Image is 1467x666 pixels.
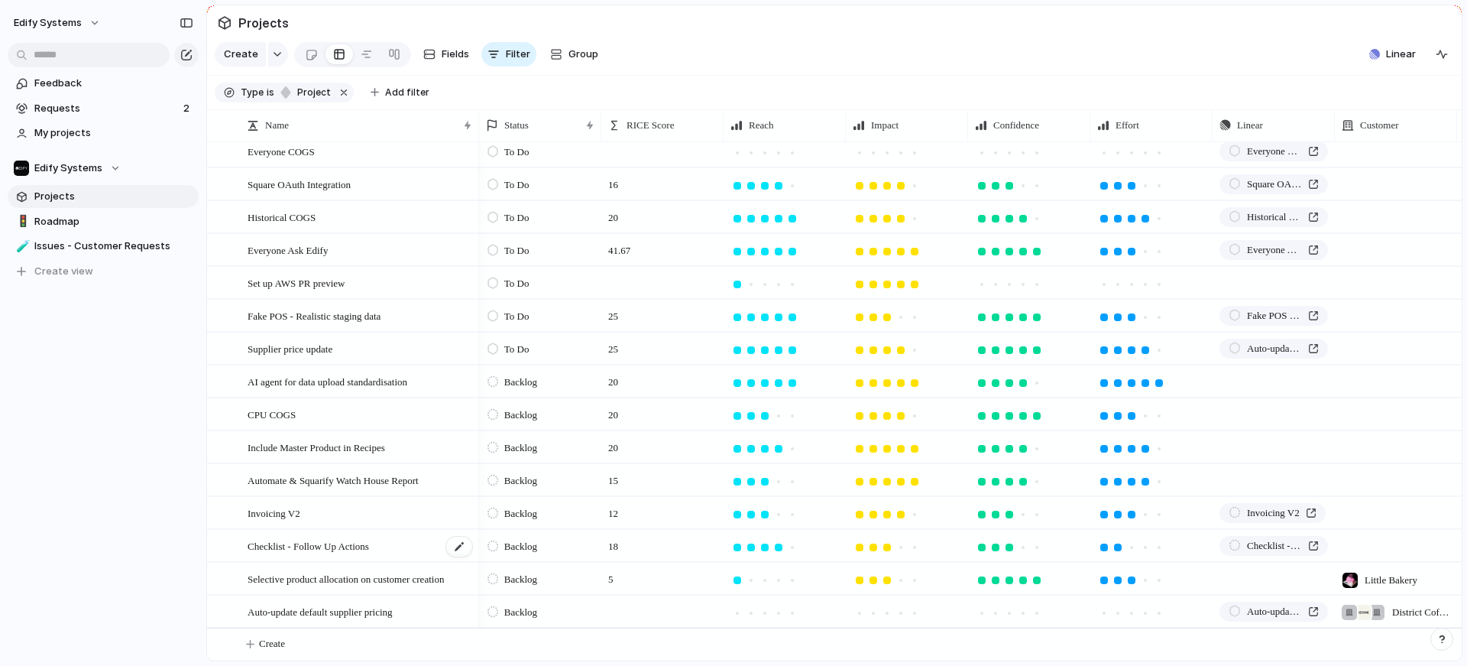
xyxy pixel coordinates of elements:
[264,84,277,101] button: is
[248,142,315,160] span: Everyone COGS
[602,202,624,226] span: 20
[248,537,369,554] span: Checklist - Follow Up Actions
[504,342,529,357] span: To Do
[241,86,264,99] span: Type
[504,605,537,620] span: Backlog
[8,260,199,283] button: Create view
[504,572,537,587] span: Backlog
[224,47,258,62] span: Create
[16,238,27,255] div: 🧪
[8,157,199,180] button: Edify Systems
[602,465,624,489] span: 15
[259,636,285,651] span: Create
[504,506,537,521] span: Backlog
[1219,207,1328,227] a: Historical COGS
[8,235,199,258] div: 🧪Issues - Customer Requests
[34,239,193,254] span: Issues - Customer Requests
[871,118,899,133] span: Impact
[8,72,199,95] a: Feedback
[1247,604,1302,619] span: Auto-update default supplier pricing
[442,47,469,62] span: Fields
[8,210,199,233] a: 🚦Roadmap
[7,11,108,35] button: Edify Systems
[504,539,537,554] span: Backlog
[504,243,529,258] span: To Do
[34,161,102,176] span: Edify Systems
[14,239,29,254] button: 🧪
[1365,573,1417,588] span: Little Bakery
[1219,602,1328,622] a: Auto-update default supplier pricing
[1247,177,1302,192] span: Square OAuth Integration
[293,86,331,99] span: project
[1247,308,1302,323] span: Fake POS - Realistic staging data
[14,15,82,31] span: Edify Systems
[417,42,475,67] button: Fields
[183,101,193,116] span: 2
[602,169,624,193] span: 16
[1247,242,1302,258] span: Everyone Ask Edify
[504,440,537,456] span: Backlog
[361,82,439,103] button: Add filter
[602,399,624,423] span: 20
[627,118,674,133] span: RICE Score
[385,86,429,99] span: Add filter
[248,603,393,620] span: Auto-update default supplier pricing
[1360,118,1399,133] span: Customer
[504,408,537,423] span: Backlog
[1386,47,1416,62] span: Linear
[1219,174,1328,194] a: Square OAuth Integration
[248,339,332,357] span: Supplier price update
[568,47,598,62] span: Group
[542,42,606,67] button: Group
[1247,144,1302,159] span: Everyone COGS
[602,235,636,258] span: 41.67
[504,473,537,489] span: Backlog
[248,405,296,423] span: CPU COGS
[1116,118,1139,133] span: Effort
[248,241,328,258] span: Everyone Ask Edify
[602,333,624,357] span: 25
[248,372,407,390] span: AI agent for data upload standardisation
[8,185,199,208] a: Projects
[1363,43,1422,66] button: Linear
[248,438,385,456] span: Include Master Product in Recipes
[14,214,29,229] button: 🚦
[248,504,300,521] span: Invoicing V2
[1219,240,1328,260] a: Everyone Ask Edify
[248,307,381,324] span: Fake POS - Realistic staging data
[504,118,529,133] span: Status
[235,9,292,37] span: Projects
[602,301,624,324] span: 25
[749,118,773,133] span: Reach
[8,97,199,120] a: Requests2
[248,471,419,489] span: Automate & Squarify Watch House Report
[16,213,27,230] div: 🚦
[602,531,624,554] span: 18
[1219,306,1328,326] a: Fake POS - Realistic staging data
[504,309,529,324] span: To Do
[34,264,93,279] span: Create view
[8,122,199,145] a: My projects
[993,118,1039,133] span: Confidence
[248,570,444,587] span: Selective product allocation on customer creation
[481,42,536,67] button: Filter
[504,276,529,291] span: To Do
[1247,505,1300,521] span: Invoicing V2
[248,274,345,291] span: Set up AWS PR preview
[1219,503,1326,523] a: Invoicing V2
[1392,605,1450,620] span: District Coffee , Ozone Coffee Roasters UK Ltd , [PERSON_NAME]
[248,175,351,193] span: Square OAuth Integration
[1247,538,1302,554] span: Checklist - Follow Up Actions
[276,84,334,101] button: project
[506,47,530,62] span: Filter
[504,210,529,226] span: To Do
[504,177,529,193] span: To Do
[1237,118,1263,133] span: Linear
[504,145,529,160] span: To Do
[34,214,193,229] span: Roadmap
[248,208,316,226] span: Historical COGS
[1219,339,1328,359] a: Auto-update default supplier pricing
[34,76,193,91] span: Feedback
[267,86,274,99] span: is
